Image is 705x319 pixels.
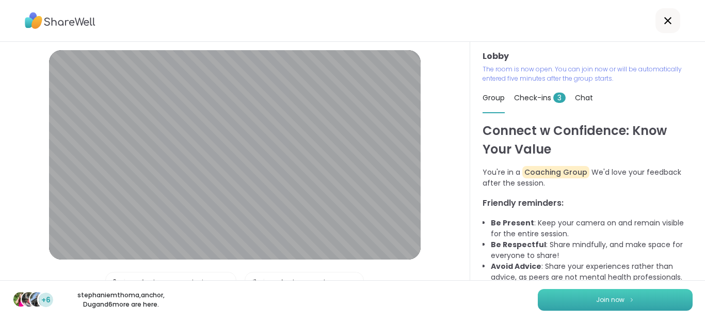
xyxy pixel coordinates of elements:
[491,239,693,261] li: : Share mindfully, and make space for everyone to share!
[491,218,693,239] li: : Keep your camera on and remain visible for the entire session.
[63,291,179,309] p: stephaniemthoma , anchor , Dug and 6 more are here.
[110,272,119,293] img: Microphone
[491,261,693,283] li: : Share your experiences rather than advice, as peers are not mental health professionals.
[491,218,534,228] b: Be Present
[596,295,624,305] span: Join now
[483,93,505,103] span: Group
[629,297,635,302] img: ShareWell Logomark
[514,93,566,103] span: Check-ins
[491,239,546,250] b: Be Respectful
[30,292,44,307] img: Dug
[483,197,693,209] h3: Friendly reminders:
[131,278,208,288] div: Default - Internal Mic
[491,261,541,271] b: Avoid Advice
[575,93,593,103] span: Chat
[538,289,693,311] button: Join now
[483,167,693,189] p: You're in a We'd love your feedback after the session.
[25,9,95,33] img: ShareWell Logo
[483,121,693,159] h1: Connect w Confidence: Know Your Value
[41,295,51,306] span: +6
[13,292,28,307] img: stephaniemthoma
[483,50,693,63] h3: Lobby
[553,93,566,103] span: 3
[22,292,36,307] img: anchor
[263,277,265,289] span: |
[522,166,589,178] span: Coaching Group
[123,272,126,293] span: |
[483,65,693,83] p: The room is now open. You can join now or will be automatically entered five minutes after the gr...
